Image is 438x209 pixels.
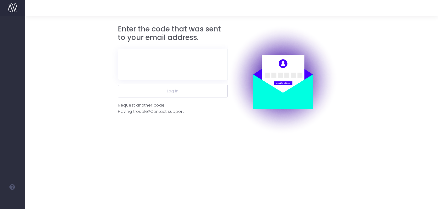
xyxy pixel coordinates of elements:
[8,196,17,206] img: images/default_profile_image.png
[118,102,165,108] div: Request another code
[150,108,184,115] span: Contact support
[118,85,228,97] button: Log in
[118,25,228,42] h3: Enter the code that was sent to your email address.
[228,25,338,135] img: auth.png
[118,108,228,115] div: Having trouble?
